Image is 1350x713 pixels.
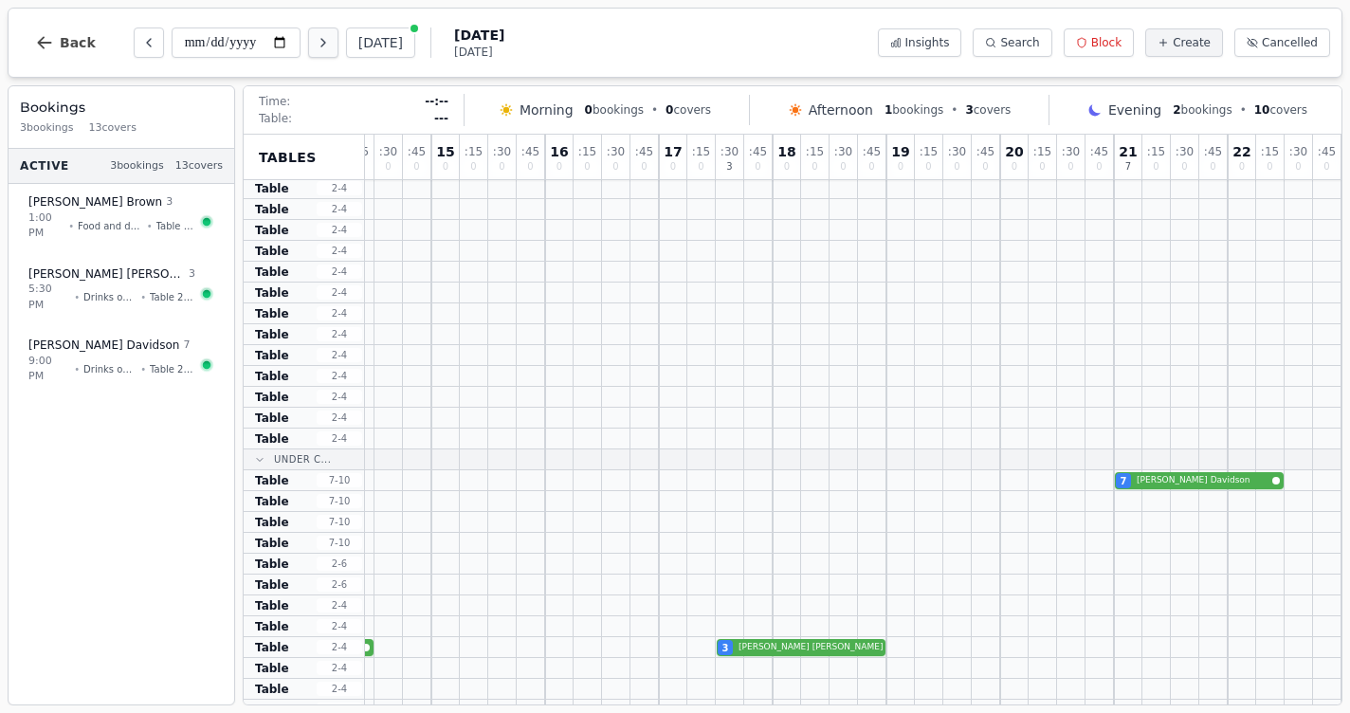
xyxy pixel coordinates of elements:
span: covers [666,102,711,118]
span: 3 [726,162,732,172]
span: : 30 [379,146,397,157]
span: : 45 [1318,146,1336,157]
span: 0 [556,162,562,172]
span: 0 [812,162,817,172]
span: Table: [259,111,292,126]
span: : 30 [1289,146,1307,157]
span: 0 [612,162,618,172]
span: 2 - 4 [317,431,362,446]
span: 0 [898,162,903,172]
span: 3 bookings [110,158,164,174]
span: 0 [443,162,448,172]
button: [PERSON_NAME] [PERSON_NAME]35:30 PM•Drinks only•Table 209 [16,256,227,324]
span: 0 [413,162,419,172]
span: 16 [550,145,568,158]
button: [PERSON_NAME] Davidson79:00 PM•Drinks only•Table 201 [16,327,227,395]
span: 9:00 PM [28,354,70,385]
span: covers [1254,102,1307,118]
span: 0 [1210,162,1215,172]
button: Back [20,20,111,65]
span: Afternoon [809,101,873,119]
span: 5:30 PM [28,282,70,313]
span: 7 - 10 [317,494,362,508]
span: : 45 [1204,146,1222,157]
span: Search [1000,35,1039,50]
span: Table [255,577,289,593]
span: Table 201 [150,362,195,376]
button: Previous day [134,27,164,58]
span: : 30 [834,146,852,157]
span: : 45 [521,146,539,157]
span: 0 [840,162,846,172]
span: 3 bookings [20,120,74,137]
button: Search [973,28,1051,57]
span: 1 [885,103,892,117]
span: • [68,219,74,233]
span: : 15 [465,146,483,157]
span: 2 - 4 [317,619,362,633]
span: Table [255,327,289,342]
span: 0 [1153,162,1158,172]
span: 0 [954,162,959,172]
span: bookings [885,102,943,118]
span: 0 [470,162,476,172]
span: 2 - 4 [317,411,362,425]
span: Table [255,244,289,259]
span: [DATE] [454,26,504,45]
span: 2 - 4 [317,285,362,300]
span: 15 [436,145,454,158]
span: 0 [1067,162,1073,172]
span: Drinks only [83,362,137,376]
span: 0 [670,162,676,172]
span: Tables [259,148,317,167]
span: 3 [166,194,173,210]
span: 0 [499,162,504,172]
span: 0 [925,162,931,172]
span: • [74,290,80,304]
span: : 15 [920,146,938,157]
span: [DATE] [454,45,504,60]
span: 18 [777,145,795,158]
span: Table [255,661,289,676]
span: 2 - 4 [317,223,362,237]
span: Back [60,36,96,49]
span: [PERSON_NAME] Brown [28,194,162,210]
span: 0 [385,162,391,172]
span: 2 - 4 [317,640,362,654]
span: 2 - 4 [317,306,362,320]
button: Next day [308,27,338,58]
span: Table [255,494,289,509]
span: 2 - 4 [317,265,362,279]
span: 2 - 4 [317,598,362,612]
span: 7 [1125,162,1131,172]
span: • [651,102,658,118]
span: Insights [905,35,950,50]
span: Table [255,202,289,217]
span: 0 [1096,162,1102,172]
span: • [1240,102,1247,118]
span: 2 - 4 [317,181,362,195]
span: : 15 [1261,146,1279,157]
span: 7 [1121,474,1127,488]
span: 10 [1254,103,1270,117]
span: Table [255,473,289,488]
span: : 45 [749,146,767,157]
span: • [140,290,146,304]
span: Table [255,431,289,447]
span: 3 [189,266,195,283]
span: bookings [1173,102,1231,118]
span: 19 [891,145,909,158]
span: 3 [965,103,973,117]
span: Table [255,640,289,655]
span: 2 - 4 [317,661,362,675]
span: 2 - 4 [317,202,362,216]
button: [DATE] [346,27,415,58]
span: 2 - 6 [317,557,362,571]
span: Create [1173,35,1211,50]
span: Table [255,557,289,572]
span: Table [255,223,289,238]
button: Cancelled [1234,28,1330,57]
span: 7 - 10 [317,536,362,550]
span: 0 [868,162,874,172]
span: 0 [585,103,593,117]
